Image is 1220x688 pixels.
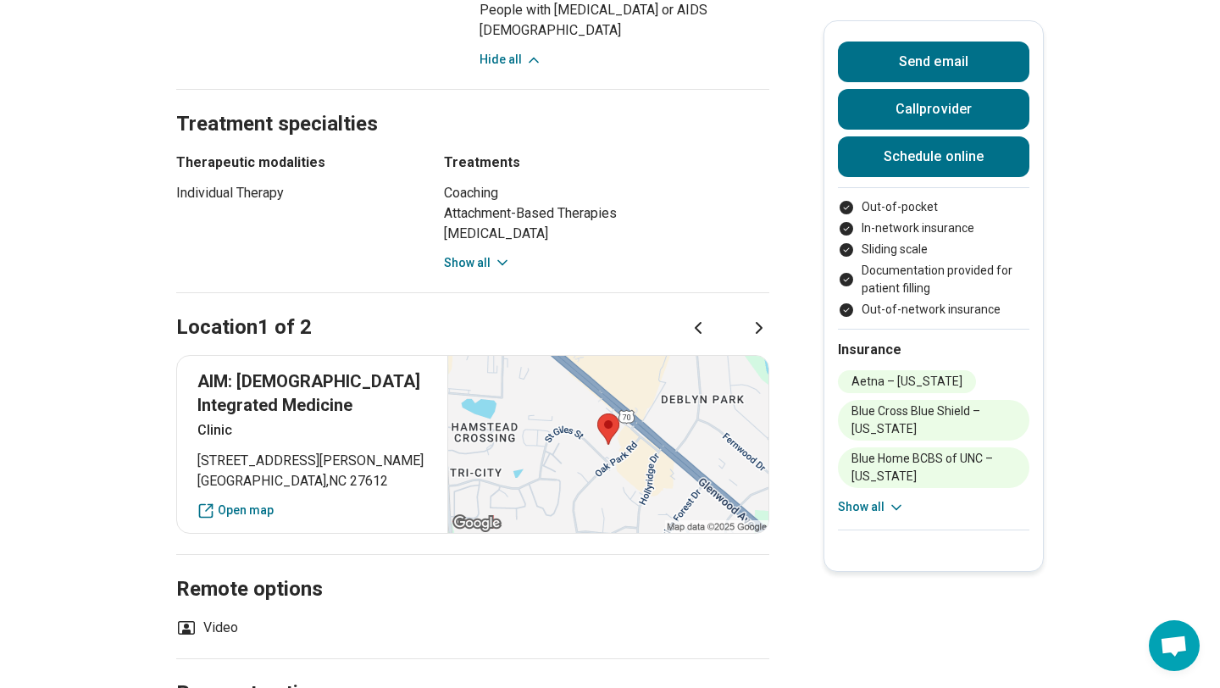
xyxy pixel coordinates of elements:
[838,136,1029,177] a: Schedule online
[838,400,1029,441] li: Blue Cross Blue Shield – [US_STATE]
[838,498,905,516] button: Show all
[176,618,238,638] li: Video
[480,51,542,69] button: Hide all
[1149,620,1200,671] div: Open chat
[444,153,769,173] h3: Treatments
[197,502,427,519] a: Open map
[444,224,769,244] li: [MEDICAL_DATA]
[838,447,1029,488] li: Blue Home BCBS of UNC – [US_STATE]
[838,42,1029,82] button: Send email
[838,198,1029,216] li: Out-of-pocket
[838,198,1029,319] ul: Payment options
[197,451,427,471] span: [STREET_ADDRESS][PERSON_NAME]
[176,535,769,604] h2: Remote options
[197,471,427,491] span: [GEOGRAPHIC_DATA] , NC 27612
[176,69,769,139] h2: Treatment specialties
[838,301,1029,319] li: Out-of-network insurance
[838,262,1029,297] li: Documentation provided for patient filling
[838,89,1029,130] button: Callprovider
[176,183,413,203] li: Individual Therapy
[838,340,1029,360] h2: Insurance
[197,420,427,441] p: Clinic
[176,153,413,173] h3: Therapeutic modalities
[176,313,312,342] h2: Location 1 of 2
[838,370,976,393] li: Aetna – [US_STATE]
[444,254,511,272] button: Show all
[197,369,427,417] p: AIM: [DEMOGRAPHIC_DATA] Integrated Medicine
[838,241,1029,258] li: Sliding scale
[444,203,769,224] li: Attachment-Based Therapies
[480,20,769,41] li: [DEMOGRAPHIC_DATA]
[838,219,1029,237] li: In-network insurance
[444,183,769,203] li: Coaching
